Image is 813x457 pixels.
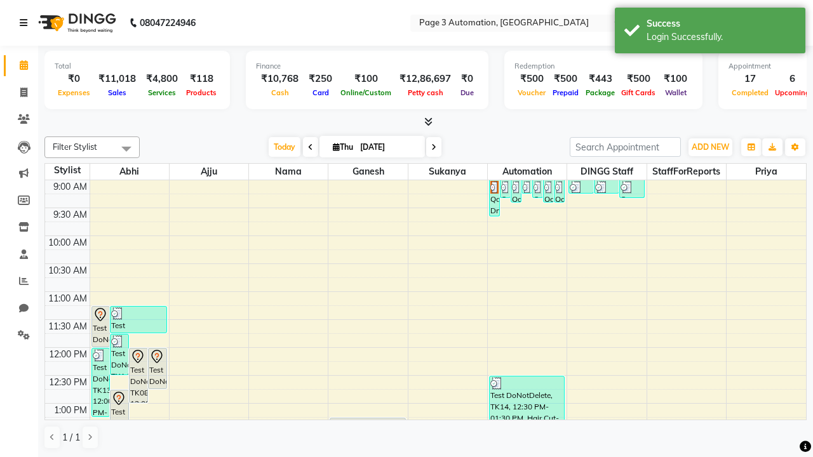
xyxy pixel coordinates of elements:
span: Ganesh [328,164,407,180]
div: 9:30 AM [51,208,90,222]
div: ₹11,018 [93,72,141,86]
span: Cash [268,88,292,97]
div: ₹500 [549,72,582,86]
div: Qa Dnd2, TK18, 08:25 AM-09:40 AM, Hair Cut By Expert-Men,Hair Cut-Men [490,180,499,216]
span: Completed [729,88,772,97]
span: Thu [330,142,356,152]
div: ₹500 [618,72,659,86]
span: ADD NEW [692,142,729,152]
span: Automation [488,164,567,180]
span: Card [309,88,332,97]
span: Today [269,137,300,157]
div: ₹100 [659,72,692,86]
span: Voucher [514,88,549,97]
div: Login Successfully. [647,30,796,44]
div: ₹0 [456,72,478,86]
div: ₹12,86,697 [394,72,456,86]
div: Test DoNotDelete, TK14, 11:45 AM-12:30 PM, Hair Cut-Men [111,334,128,374]
span: Priya [727,164,806,180]
span: Products [183,88,220,97]
span: Package [582,88,618,97]
div: 10:30 AM [46,264,90,277]
div: ₹118 [183,72,220,86]
img: logo [32,5,119,41]
div: Test DoNotDelete, TK09, 11:15 AM-12:00 PM, Hair Cut-Men [92,307,110,347]
div: Qa Dnd2, TK27, 08:40 AM-09:25 AM, Hair Cut-Men [511,180,521,202]
div: Test DoNotDelete, TK07, 12:45 PM-01:45 PM, Hair Cut-Women [111,390,128,444]
div: Qa Dnd2, TK24, 08:50 AM-09:20 AM, Hair Cut By Expert-Men [533,180,542,197]
span: Due [457,88,477,97]
span: Wallet [662,88,690,97]
span: Online/Custom [337,88,394,97]
div: Qa Dnd2, TK23, 08:25 AM-09:20 AM, Special Hair Wash- Men [501,180,510,197]
div: Redemption [514,61,692,72]
span: 1 / 1 [62,431,80,444]
input: Search Appointment [570,137,681,157]
span: Filter Stylist [53,142,97,152]
span: Sukanya [408,164,487,180]
div: 6 [772,72,813,86]
span: Abhi [90,164,169,180]
div: ₹250 [304,72,337,86]
button: ADD NEW [689,138,732,156]
span: Petty cash [405,88,447,97]
div: Qa Dnd2, TK19, 08:45 AM-09:15 AM, Hair cut Below 12 years (Boy) [522,180,532,193]
div: 9:00 AM [51,180,90,194]
span: Expenses [55,88,93,97]
div: Test DoNotDelete, TK13, 12:00 PM-01:15 PM, Hair Cut-Men,Hair Cut By Expert-Men [92,348,110,416]
div: ₹500 [514,72,549,86]
div: ₹0 [55,72,93,86]
span: Gift Cards [618,88,659,97]
div: 10:00 AM [46,236,90,249]
b: 08047224946 [140,5,196,41]
div: Qa Dnd2, TK20, 08:45 AM-09:15 AM, Hair Cut By Expert-Men [569,180,593,193]
div: ₹100 [337,72,394,86]
div: 12:30 PM [46,376,90,389]
span: Upcoming [772,88,813,97]
span: Sales [105,88,130,97]
div: Qa Dnd2, TK22, 08:50 AM-09:20 AM, Hair cut Below 12 years (Boy) [620,180,644,197]
span: Nama [249,164,328,180]
div: Stylist [45,164,90,177]
div: Qa Dnd2, TK25, 08:55 AM-09:25 AM, Hair Cut By Expert-Men [544,180,553,202]
div: Test DoNotDelete, TK12, 11:15 AM-11:45 AM, Hair Cut By Expert-Men [111,307,166,333]
div: Finance [256,61,478,72]
div: Qa Dnd2, TK26, 08:55 AM-09:25 AM, Hair Cut By Expert-Men [554,180,564,202]
div: 12:00 PM [46,348,90,361]
div: Test DoNotDelete, TK06, 12:00 PM-12:45 PM, Hair Cut-Men [149,348,166,388]
div: Total [55,61,220,72]
div: ₹4,800 [141,72,183,86]
span: DINGG Staff [567,164,646,180]
div: 11:00 AM [46,292,90,305]
span: Ajju [170,164,248,180]
div: Test DoNotDelete, TK08, 12:00 PM-01:00 PM, Hair Cut-Women [130,348,147,402]
div: 17 [729,72,772,86]
span: Prepaid [549,88,582,97]
div: Test DoNotDelete, TK14, 12:30 PM-01:30 PM, Hair Cut-Women [490,376,564,430]
div: 11:30 AM [46,320,90,333]
div: 1:00 PM [51,404,90,417]
span: Services [145,88,179,97]
div: Qa Dnd2, TK21, 08:45 AM-09:15 AM, Hair Cut By Expert-Men [595,180,619,193]
div: ₹10,768 [256,72,304,86]
span: StaffForReports [647,164,726,180]
div: ₹443 [582,72,618,86]
input: 2025-09-04 [356,138,420,157]
div: Success [647,17,796,30]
